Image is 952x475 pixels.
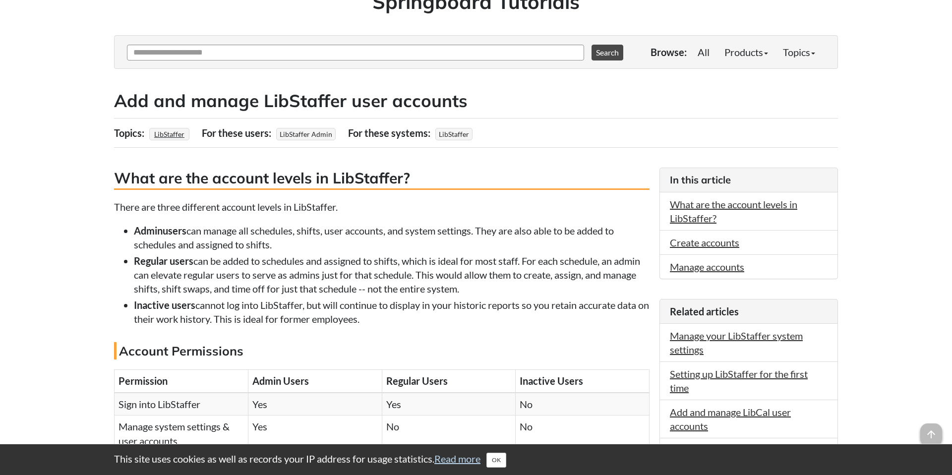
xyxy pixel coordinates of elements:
[651,45,687,59] p: Browse:
[670,261,744,273] a: Manage accounts
[348,123,433,142] div: For these systems:
[114,342,650,359] h4: Account Permissions
[516,393,650,416] td: No
[115,416,248,452] td: Manage system settings & user accounts
[670,305,739,317] span: Related articles
[516,416,650,452] td: No
[920,423,942,445] span: arrow_upward
[115,370,248,393] th: Permission
[670,198,797,224] a: What are the account levels in LibStaffer?
[435,128,473,140] span: LibStaffer
[134,224,650,251] li: can manage all schedules, shifts, user accounts, and system settings. They are also able to be ad...
[592,45,623,60] button: Search
[114,200,650,214] p: There are three different account levels in LibStaffer.
[670,330,803,356] a: Manage your LibStaffer system settings
[114,89,838,113] h2: Add and manage LibStaffer user accounts
[153,127,186,141] a: LibStaffer
[276,128,336,140] span: LibStaffer Admin
[670,237,739,248] a: Create accounts
[114,123,147,142] div: Topics:
[114,168,650,190] h3: What are the account levels in LibStaffer?
[382,370,516,393] th: Regular Users
[202,123,274,142] div: For these users:
[134,254,650,296] li: can be added to schedules and assigned to shifts, which is ideal for most staff. For each schedul...
[516,370,650,393] th: Inactive Users
[382,393,516,416] td: Yes
[163,225,186,237] strong: users
[134,255,193,267] strong: Regular users
[248,416,382,452] td: Yes
[104,452,848,468] div: This site uses cookies as well as records your IP address for usage statistics.
[134,225,163,237] strong: Admin
[690,42,717,62] a: All
[382,416,516,452] td: No
[920,424,942,436] a: arrow_upward
[717,42,775,62] a: Products
[670,368,808,394] a: Setting up LibStaffer for the first time
[134,298,650,326] li: cannot log into LibStaffer, but will continue to display in your historic reports so you retain a...
[434,453,480,465] a: Read more
[134,299,195,311] strong: Inactive users
[670,406,791,432] a: Add and manage LibCal user accounts
[775,42,823,62] a: Topics
[248,370,382,393] th: Admin Users
[248,393,382,416] td: Yes
[486,453,506,468] button: Close
[670,173,828,187] h3: In this article
[115,393,248,416] td: Sign into LibStaffer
